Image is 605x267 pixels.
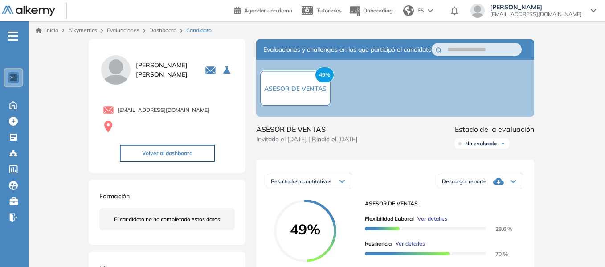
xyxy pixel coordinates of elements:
span: Flexibilidad Laboral [365,215,414,223]
span: Agendar una demo [244,7,292,14]
span: [PERSON_NAME] [PERSON_NAME] [136,61,194,79]
span: ASESOR DE VENTAS [264,85,327,93]
span: 49% [315,67,334,83]
img: arrow [428,9,433,12]
a: Inicio [36,26,58,34]
span: ASESOR DE VENTAS [256,124,357,135]
span: [PERSON_NAME] [490,4,582,11]
span: El candidato no ha completado estos datos [114,215,220,223]
img: Logo [2,6,55,17]
span: Onboarding [363,7,392,14]
button: Ver detalles [414,215,447,223]
img: world [403,5,414,16]
span: Resiliencia [365,240,392,248]
span: ASESOR DE VENTAS [365,200,516,208]
i: - [8,35,18,37]
img: PROFILE_MENU_LOGO_USER [99,53,132,86]
span: [EMAIL_ADDRESS][DOMAIN_NAME] [490,11,582,18]
span: Evaluaciones y challenges en los que participó el candidato [263,45,432,54]
span: Resultados cuantitativos [271,178,331,185]
span: No evaluado [465,140,497,147]
button: Ver detalles [392,240,425,248]
img: https://assets.alkemy.org/workspaces/1802/d452bae4-97f6-47ab-b3bf-1c40240bc960.jpg [10,74,17,81]
span: 28.6 % [485,226,512,232]
a: Dashboard [149,27,176,33]
button: Onboarding [349,1,392,21]
span: Tutoriales [317,7,342,14]
span: Alkymetrics [68,27,97,33]
a: Agendar una demo [234,4,292,15]
span: ES [417,7,424,15]
img: Ícono de flecha [500,141,506,146]
span: Invitado el [DATE] | Rindió el [DATE] [256,135,357,144]
span: Formación [99,192,130,200]
span: Candidato [186,26,212,34]
button: Volver al dashboard [120,145,215,162]
span: 49% [274,222,336,236]
span: Ver detalles [395,240,425,248]
span: Ver detalles [417,215,447,223]
span: Estado de la evaluación [455,124,534,135]
a: Evaluaciones [107,27,139,33]
span: [EMAIL_ADDRESS][DOMAIN_NAME] [118,106,209,114]
span: Descargar reporte [442,178,486,185]
span: 70 % [485,251,508,257]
